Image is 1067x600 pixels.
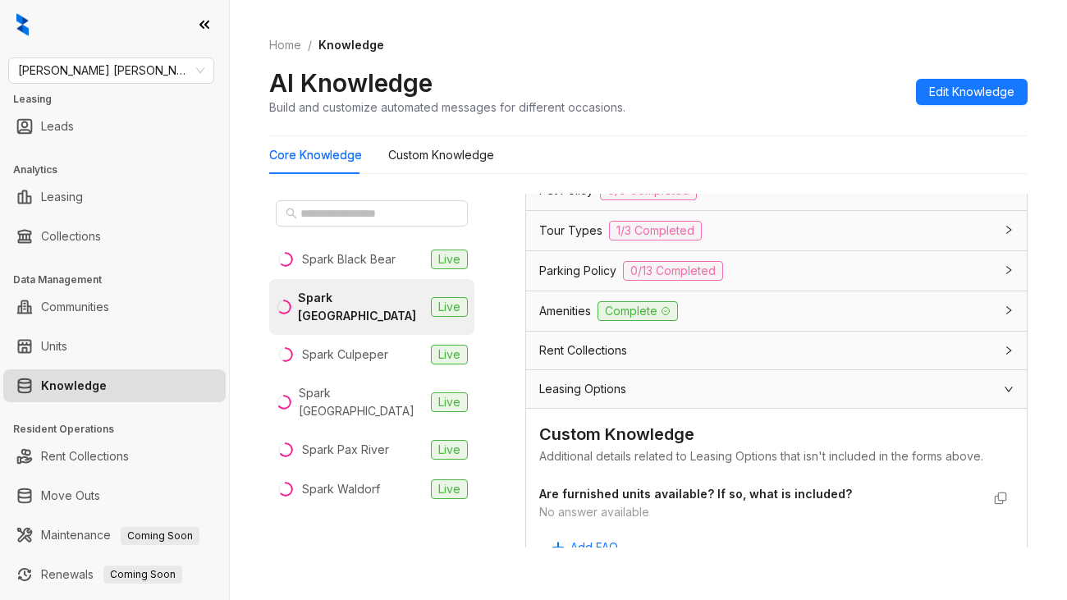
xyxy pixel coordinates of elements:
[431,392,468,412] span: Live
[539,222,602,240] span: Tour Types
[388,146,494,164] div: Custom Knowledge
[16,13,29,36] img: logo
[916,79,1028,105] button: Edit Knowledge
[41,558,182,591] a: RenewalsComing Soon
[41,220,101,253] a: Collections
[539,422,1014,447] div: Custom Knowledge
[1004,225,1014,235] span: collapsed
[539,380,626,398] span: Leasing Options
[302,441,389,459] div: Spark Pax River
[13,273,229,287] h3: Data Management
[539,503,981,521] div: No answer available
[609,221,702,240] span: 1/3 Completed
[623,261,723,281] span: 0/13 Completed
[539,534,631,561] button: Add FAQ
[539,341,627,360] span: Rent Collections
[3,519,226,552] li: Maintenance
[41,330,67,363] a: Units
[308,36,312,54] li: /
[103,566,182,584] span: Coming Soon
[431,440,468,460] span: Live
[431,297,468,317] span: Live
[302,250,396,268] div: Spark Black Bear
[1004,305,1014,315] span: collapsed
[3,110,226,143] li: Leads
[266,36,305,54] a: Home
[3,220,226,253] li: Collections
[598,301,678,321] span: Complete
[298,289,424,325] div: Spark [GEOGRAPHIC_DATA]
[41,291,109,323] a: Communities
[526,332,1027,369] div: Rent Collections
[302,346,388,364] div: Spark Culpeper
[526,251,1027,291] div: Parking Policy0/13 Completed
[1004,265,1014,275] span: collapsed
[929,83,1014,101] span: Edit Knowledge
[41,110,74,143] a: Leads
[3,181,226,213] li: Leasing
[299,384,424,420] div: Spark [GEOGRAPHIC_DATA]
[539,447,1014,465] div: Additional details related to Leasing Options that isn't included in the forms above.
[1004,384,1014,394] span: expanded
[269,146,362,164] div: Core Knowledge
[1004,346,1014,355] span: collapsed
[526,291,1027,331] div: AmenitiesComplete
[3,440,226,473] li: Rent Collections
[286,208,297,219] span: search
[18,58,204,83] span: Gates Hudson
[302,480,380,498] div: Spark Waldorf
[3,369,226,402] li: Knowledge
[41,479,100,512] a: Move Outs
[570,538,618,556] span: Add FAQ
[539,262,616,280] span: Parking Policy
[41,181,83,213] a: Leasing
[431,250,468,269] span: Live
[539,302,591,320] span: Amenities
[41,440,129,473] a: Rent Collections
[3,558,226,591] li: Renewals
[121,527,199,545] span: Coming Soon
[269,67,433,98] h2: AI Knowledge
[13,163,229,177] h3: Analytics
[3,479,226,512] li: Move Outs
[526,370,1027,408] div: Leasing Options
[13,422,229,437] h3: Resident Operations
[13,92,229,107] h3: Leasing
[431,479,468,499] span: Live
[269,98,625,116] div: Build and customize automated messages for different occasions.
[41,369,107,402] a: Knowledge
[431,345,468,364] span: Live
[3,330,226,363] li: Units
[526,211,1027,250] div: Tour Types1/3 Completed
[318,38,384,52] span: Knowledge
[539,487,852,501] strong: Are furnished units available? If so, what is included?
[3,291,226,323] li: Communities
